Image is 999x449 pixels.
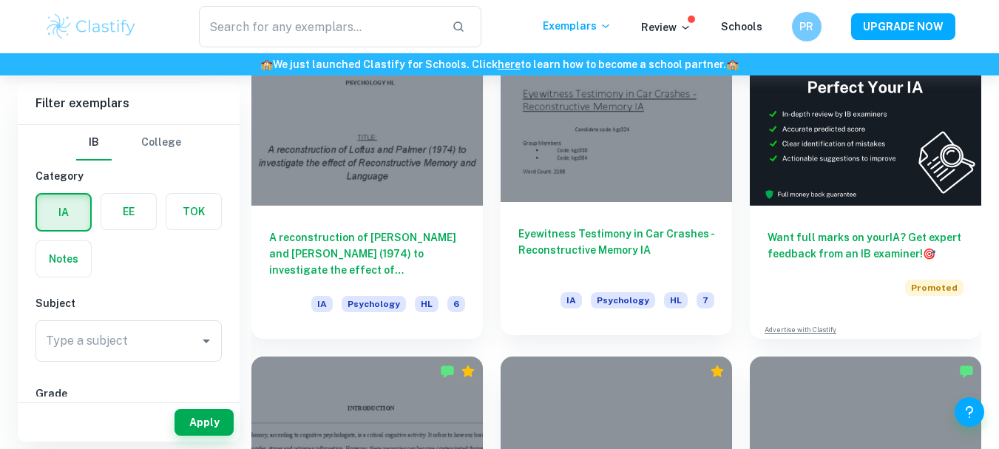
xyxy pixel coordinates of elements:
button: EE [101,194,156,229]
p: Exemplars [543,18,612,34]
p: Review [641,19,691,36]
div: Filter type choice [76,125,181,161]
div: Premium [710,364,725,379]
span: 🏫 [726,58,739,70]
h6: PR [798,18,815,35]
div: Premium [461,364,475,379]
span: IA [561,292,582,308]
button: Help and Feedback [955,397,984,427]
input: Search for any exemplars... [199,6,441,47]
h6: Want full marks on your IA ? Get expert feedback from an IB examiner! [768,229,964,262]
span: 6 [447,296,465,312]
span: IA [311,296,333,312]
span: Psychology [591,292,655,308]
a: Schools [721,21,762,33]
button: IB [76,125,112,161]
span: Psychology [342,296,406,312]
img: Thumbnail [750,32,981,206]
h6: Grade [35,385,222,402]
img: Marked [959,364,974,379]
span: 🎯 [923,248,935,260]
button: UPGRADE NOW [851,13,955,40]
button: Open [196,331,217,351]
h6: Filter exemplars [18,83,240,124]
h6: We just launched Clastify for Schools. Click to learn how to become a school partner. [3,56,996,72]
img: Clastify logo [44,12,138,41]
button: Apply [175,409,234,436]
button: College [141,125,181,161]
a: Eyewitness Testimony in Car Crashes - Reconstructive Memory IAIAPsychologyHL7 [501,32,732,339]
button: IA [37,195,90,230]
span: HL [664,292,688,308]
h6: Category [35,168,222,184]
a: here [498,58,521,70]
button: TOK [166,194,221,229]
button: Notes [36,241,91,277]
img: Marked [440,364,455,379]
a: Advertise with Clastify [765,325,836,335]
a: Want full marks on yourIA? Get expert feedback from an IB examiner!PromotedAdvertise with Clastify [750,32,981,339]
a: A reconstruction of [PERSON_NAME] and [PERSON_NAME] (1974) to investigate the effect of Reconstru... [251,32,483,339]
button: PR [792,12,822,41]
h6: Subject [35,295,222,311]
span: 7 [697,292,714,308]
h6: Eyewitness Testimony in Car Crashes - Reconstructive Memory IA [518,226,714,274]
span: HL [415,296,438,312]
span: Promoted [905,280,964,296]
span: 🏫 [260,58,273,70]
h6: A reconstruction of [PERSON_NAME] and [PERSON_NAME] (1974) to investigate the effect of Reconstru... [269,229,465,278]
